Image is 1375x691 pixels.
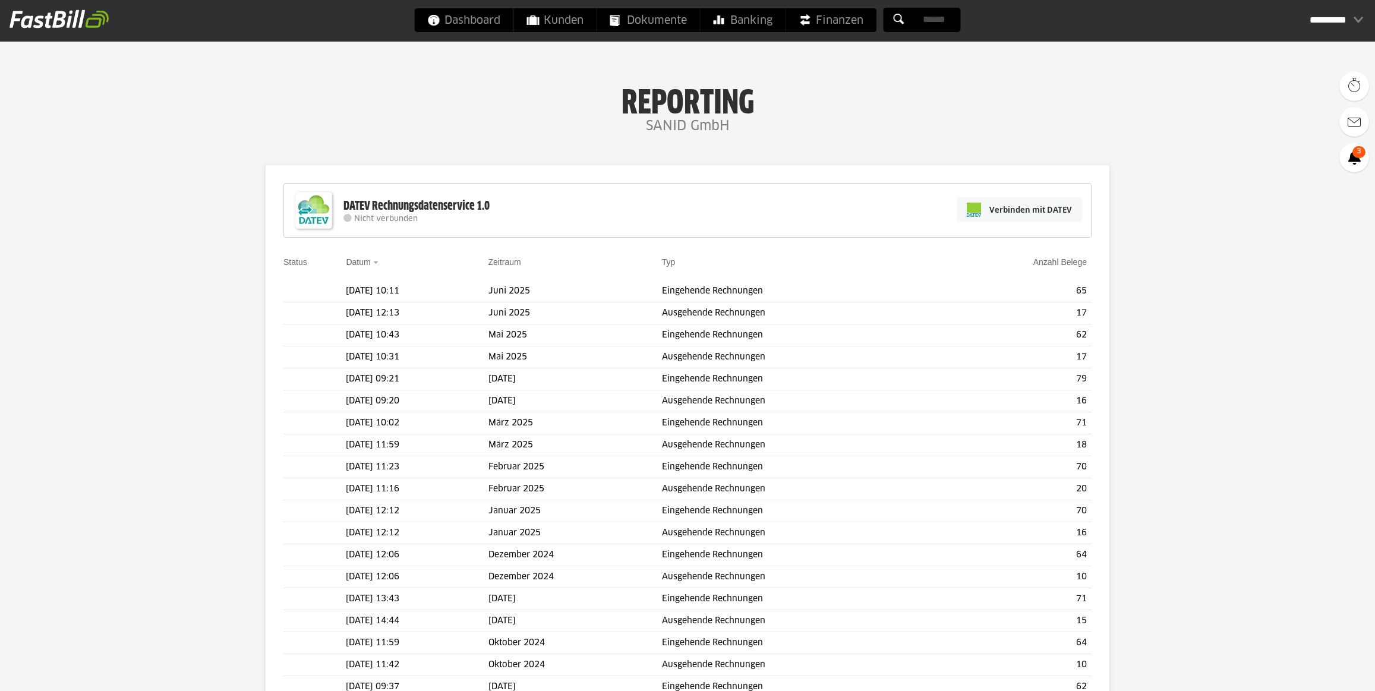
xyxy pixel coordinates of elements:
[936,390,1092,412] td: 16
[488,478,662,500] td: Februar 2025
[346,390,488,412] td: [DATE] 09:20
[346,566,488,588] td: [DATE] 12:06
[1033,257,1087,267] a: Anzahl Belege
[662,588,936,610] td: Eingehende Rechnungen
[488,566,662,588] td: Dezember 2024
[936,368,1092,390] td: 79
[373,261,381,264] img: sort_desc.gif
[936,280,1092,302] td: 65
[488,500,662,522] td: Januar 2025
[488,654,662,676] td: Oktober 2024
[346,654,488,676] td: [DATE] 11:42
[936,412,1092,434] td: 71
[346,324,488,346] td: [DATE] 10:43
[989,204,1072,216] span: Verbinden mit DATEV
[346,610,488,632] td: [DATE] 14:44
[119,84,1256,115] h1: Reporting
[936,654,1092,676] td: 10
[1283,655,1363,685] iframe: Öffnet ein Widget, in dem Sie weitere Informationen finden
[936,302,1092,324] td: 17
[488,346,662,368] td: Mai 2025
[662,478,936,500] td: Ausgehende Rechnungen
[967,203,981,217] img: pi-datev-logo-farbig-24.svg
[786,8,876,32] a: Finanzen
[714,8,772,32] span: Banking
[488,257,521,267] a: Zeitraum
[488,280,662,302] td: Juni 2025
[346,434,488,456] td: [DATE] 11:59
[343,198,490,214] div: DATEV Rechnungsdatenservice 1.0
[346,368,488,390] td: [DATE] 09:21
[346,588,488,610] td: [DATE] 13:43
[346,456,488,478] td: [DATE] 11:23
[514,8,597,32] a: Kunden
[936,500,1092,522] td: 70
[488,390,662,412] td: [DATE]
[936,346,1092,368] td: 17
[957,197,1082,222] a: Verbinden mit DATEV
[936,544,1092,566] td: 64
[662,257,676,267] a: Typ
[290,187,338,234] img: DATEV-Datenservice Logo
[488,610,662,632] td: [DATE]
[799,8,863,32] span: Finanzen
[936,478,1092,500] td: 20
[10,10,109,29] img: fastbill_logo_white.png
[346,544,488,566] td: [DATE] 12:06
[597,8,700,32] a: Dokumente
[662,412,936,434] td: Eingehende Rechnungen
[346,412,488,434] td: [DATE] 10:02
[662,368,936,390] td: Eingehende Rechnungen
[936,324,1092,346] td: 62
[662,522,936,544] td: Ausgehende Rechnungen
[662,500,936,522] td: Eingehende Rechnungen
[488,544,662,566] td: Dezember 2024
[354,215,418,223] span: Nicht verbunden
[662,324,936,346] td: Eingehende Rechnungen
[936,632,1092,654] td: 64
[662,280,936,302] td: Eingehende Rechnungen
[662,544,936,566] td: Eingehende Rechnungen
[662,346,936,368] td: Ausgehende Rechnungen
[346,500,488,522] td: [DATE] 12:12
[488,302,662,324] td: Juni 2025
[488,588,662,610] td: [DATE]
[936,566,1092,588] td: 10
[662,632,936,654] td: Eingehende Rechnungen
[346,522,488,544] td: [DATE] 12:12
[662,390,936,412] td: Ausgehende Rechnungen
[1352,146,1365,158] span: 3
[346,632,488,654] td: [DATE] 11:59
[488,456,662,478] td: Februar 2025
[346,346,488,368] td: [DATE] 10:31
[662,610,936,632] td: Ausgehende Rechnungen
[701,8,786,32] a: Banking
[936,588,1092,610] td: 71
[527,8,584,32] span: Kunden
[283,257,307,267] a: Status
[662,456,936,478] td: Eingehende Rechnungen
[610,8,687,32] span: Dokumente
[936,522,1092,544] td: 16
[662,566,936,588] td: Ausgehende Rechnungen
[936,456,1092,478] td: 70
[346,280,488,302] td: [DATE] 10:11
[936,434,1092,456] td: 18
[488,434,662,456] td: März 2025
[662,434,936,456] td: Ausgehende Rechnungen
[488,522,662,544] td: Januar 2025
[488,324,662,346] td: Mai 2025
[428,8,500,32] span: Dashboard
[488,412,662,434] td: März 2025
[346,257,370,267] a: Datum
[662,654,936,676] td: Ausgehende Rechnungen
[662,302,936,324] td: Ausgehende Rechnungen
[936,610,1092,632] td: 15
[346,478,488,500] td: [DATE] 11:16
[346,302,488,324] td: [DATE] 12:13
[488,632,662,654] td: Oktober 2024
[415,8,513,32] a: Dashboard
[1339,143,1369,172] a: 3
[488,368,662,390] td: [DATE]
